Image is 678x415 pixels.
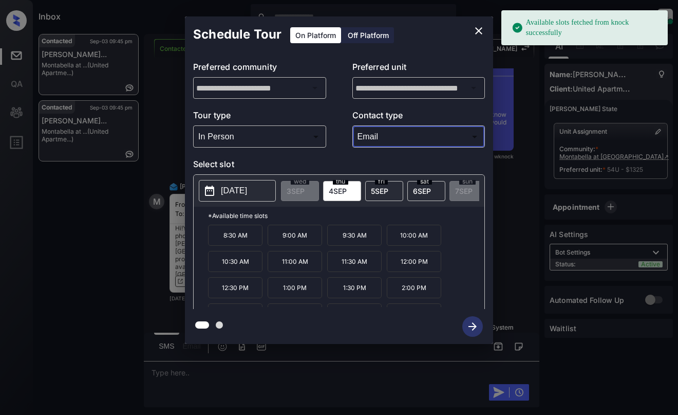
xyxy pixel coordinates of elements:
p: 11:30 AM [327,251,382,272]
div: Off Platform [343,27,394,43]
p: 9:00 AM [268,225,322,246]
button: close [468,21,489,41]
p: 3:30 PM [327,303,382,324]
span: thu [333,178,348,185]
p: [DATE] [221,185,247,197]
span: sat [417,178,432,185]
p: 10:30 AM [208,251,262,272]
button: [DATE] [199,180,276,202]
div: In Person [196,128,324,145]
p: 3:00 PM [268,303,322,324]
p: Tour type [193,109,326,125]
span: 5 SEP [371,187,388,195]
p: 10:00 AM [387,225,441,246]
p: Preferred unit [352,61,485,77]
p: *Available time slots [208,207,484,225]
div: date-select [323,181,361,201]
p: 2:30 PM [208,303,262,324]
p: 1:30 PM [327,277,382,298]
p: Preferred community [193,61,326,77]
span: 6 SEP [413,187,431,195]
h2: Schedule Tour [185,16,290,52]
span: 4 SEP [329,187,347,195]
p: Select slot [193,158,485,174]
p: 8:30 AM [208,225,262,246]
p: 12:00 PM [387,251,441,272]
div: On Platform [290,27,341,43]
p: 12:30 PM [208,277,262,298]
p: 1:00 PM [268,277,322,298]
p: Contact type [352,109,485,125]
p: 11:00 AM [268,251,322,272]
p: 2:00 PM [387,277,441,298]
span: fri [375,178,388,185]
p: 4:00 PM [387,303,441,324]
button: btn-next [456,313,489,340]
div: date-select [407,181,445,201]
div: Email [355,128,483,145]
p: 9:30 AM [327,225,382,246]
div: date-select [365,181,403,201]
div: Available slots fetched from knock successfully [512,13,660,42]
